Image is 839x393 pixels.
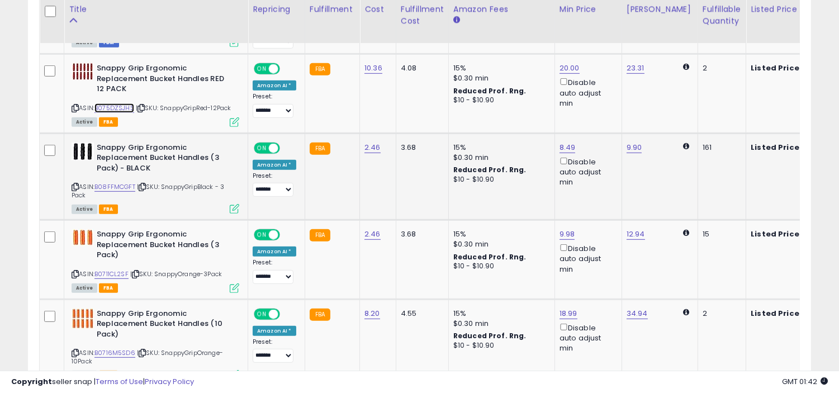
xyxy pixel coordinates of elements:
a: 9.90 [627,142,642,153]
div: $10 - $10.90 [453,96,546,105]
small: FBA [310,63,330,75]
span: FBA [99,205,118,214]
div: Min Price [560,3,617,15]
span: OFF [278,143,296,153]
div: Fulfillment [310,3,355,15]
div: Cost [364,3,391,15]
a: 12.94 [627,229,645,240]
b: Listed Price: [751,308,802,319]
div: ASIN: [72,229,239,291]
a: B075DZSJHS [94,103,134,113]
div: Amazon AI * [253,160,296,170]
a: 10.36 [364,63,382,74]
span: | SKU: SnappyGripBlack - 3 Pack [72,182,224,199]
div: $0.30 min [453,153,546,163]
div: Repricing [253,3,300,15]
div: $10 - $10.90 [453,341,546,351]
div: 2 [703,309,737,319]
div: 15% [453,229,546,239]
a: 2.46 [364,229,381,240]
div: 15% [453,63,546,73]
div: Disable auto adjust min [560,76,613,108]
div: $0.30 min [453,73,546,83]
b: Listed Price: [751,229,802,239]
small: Amazon Fees. [453,15,460,25]
div: $10 - $10.90 [453,262,546,271]
div: $0.30 min [453,319,546,329]
img: 41NzBav+lfL._SL40_.jpg [72,309,94,329]
div: ASIN: [72,143,239,213]
div: 3.68 [401,143,440,153]
div: Fulfillable Quantity [703,3,741,27]
small: FBA [310,229,330,242]
div: Title [69,3,243,15]
a: B0711CL2SF [94,269,129,279]
div: Amazon AI * [253,247,296,257]
div: Preset: [253,338,296,363]
div: $10 - $10.90 [453,175,546,184]
a: 20.00 [560,63,580,74]
span: All listings currently available for purchase on Amazon [72,205,97,214]
div: 15% [453,309,546,319]
strong: Copyright [11,376,52,387]
small: FBA [310,143,330,155]
small: FBA [310,309,330,321]
b: Reduced Prof. Rng. [453,86,527,96]
div: Fulfillment Cost [401,3,444,27]
div: 4.08 [401,63,440,73]
div: 2 [703,63,737,73]
b: Listed Price: [751,63,802,73]
div: Disable auto adjust min [560,321,613,353]
div: Preset: [253,172,296,197]
b: Reduced Prof. Rng. [453,252,527,262]
b: Reduced Prof. Rng. [453,165,527,174]
div: $0.30 min [453,239,546,249]
img: 313rT0bIr0L._SL40_.jpg [72,229,94,246]
span: FBA [99,117,118,127]
div: Preset: [253,93,296,118]
span: OFF [278,64,296,74]
span: ON [255,230,269,240]
a: B0716M5SD6 [94,348,135,358]
span: | SKU: SnappyOrange-3Pack [130,269,222,278]
div: Amazon AI * [253,81,296,91]
span: OFF [278,230,296,240]
span: FBA [99,283,118,293]
div: ASIN: [72,63,239,125]
img: 41tXzvc7POL._SL40_.jpg [72,143,94,160]
div: 15 [703,229,737,239]
div: Amazon Fees [453,3,550,15]
a: 9.98 [560,229,575,240]
a: 34.94 [627,308,648,319]
span: | SKU: SnappyGripOrange-10Pack [72,348,223,365]
span: ON [255,64,269,74]
div: 3.68 [401,229,440,239]
div: ASIN: [72,309,239,379]
div: 15% [453,143,546,153]
span: ON [255,143,269,153]
div: seller snap | | [11,377,194,387]
span: OFF [278,309,296,319]
b: Snappy Grip Ergonomic Replacement Bucket Handles (3 Pack) [97,229,233,263]
div: Disable auto adjust min [560,155,613,187]
span: All listings currently available for purchase on Amazon [72,283,97,293]
div: Amazon AI * [253,326,296,336]
span: ON [255,309,269,319]
b: Snappy Grip Ergonomic Replacement Bucket Handles RED 12 PACK [97,63,233,97]
span: | SKU: SnappyGripRed-12Pack [136,103,231,112]
a: 8.20 [364,308,380,319]
span: All listings currently available for purchase on Amazon [72,117,97,127]
b: Listed Price: [751,142,802,153]
div: 4.55 [401,309,440,319]
a: Privacy Policy [145,376,194,387]
div: Disable auto adjust min [560,242,613,274]
b: Snappy Grip Ergonomic Replacement Bucket Handles (3 Pack) - BLACK [97,143,233,177]
div: Preset: [253,259,296,284]
a: Terms of Use [96,376,143,387]
img: 417YuFGCwbL._SL40_.jpg [72,63,94,80]
a: 23.31 [627,63,644,74]
a: B08FFMCGFT [94,182,135,192]
a: 18.99 [560,308,577,319]
b: Snappy Grip Ergonomic Replacement Bucket Handles (10 Pack) [97,309,233,343]
b: Reduced Prof. Rng. [453,331,527,340]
